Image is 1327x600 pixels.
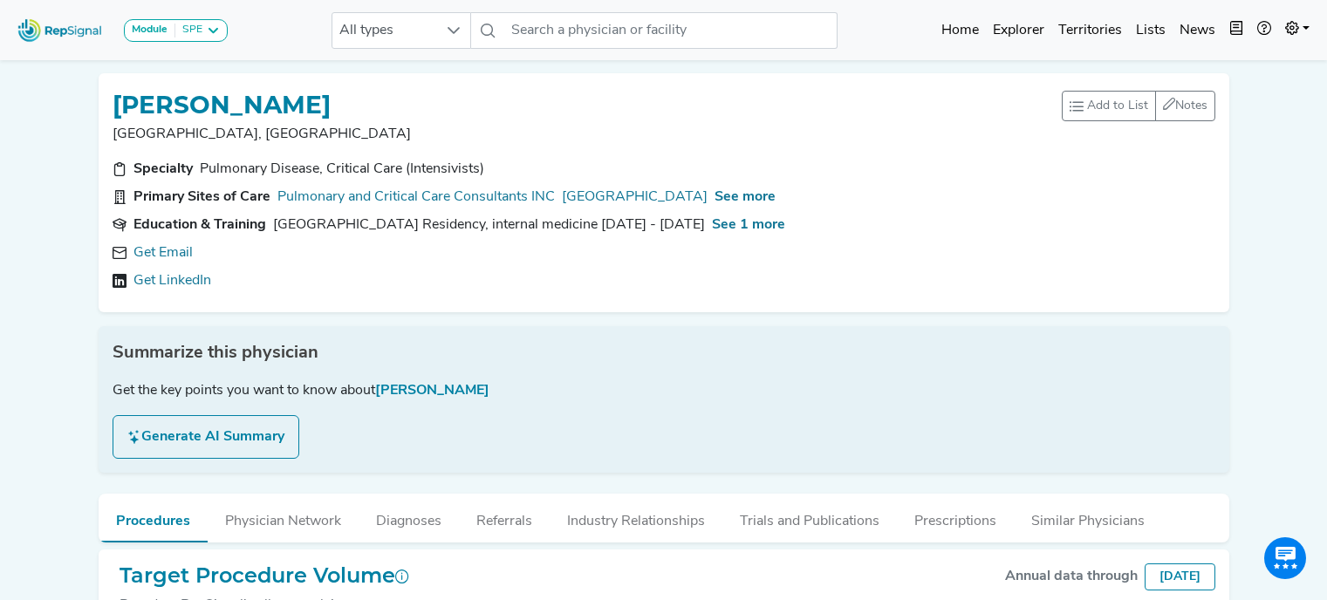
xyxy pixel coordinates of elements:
button: Add to List [1062,91,1156,121]
div: Primary Sites of Care [133,187,270,208]
span: Summarize this physician [113,340,318,366]
button: Procedures [99,494,208,542]
div: [DATE] [1145,563,1215,590]
a: Lists [1129,13,1173,48]
button: Physician Network [208,494,359,541]
button: Intel Book [1222,13,1250,48]
button: Industry Relationships [550,494,722,541]
button: Diagnoses [359,494,459,541]
button: Referrals [459,494,550,541]
input: Search a physician or facility [504,12,838,49]
div: SPE [175,24,202,37]
div: Pulmonary Disease, Critical Care (Intensivists) [200,159,484,180]
button: Trials and Publications [722,494,897,541]
span: See more [715,190,776,204]
button: Notes [1155,91,1215,121]
div: Annual data through [1005,566,1138,587]
button: Generate AI Summary [113,415,299,459]
h2: Target Procedure Volume [120,563,409,589]
div: Specialty [133,159,193,180]
div: Vanderbilt University Medical Center Residency, internal medicine 2005 - 2009 [273,215,705,235]
span: Notes [1175,99,1207,112]
span: See 1 more [712,218,785,232]
a: Pulmonary and Critical Care Consultants INC [277,187,555,208]
span: [PERSON_NAME] [375,384,489,398]
a: [GEOGRAPHIC_DATA] [562,187,708,208]
p: [GEOGRAPHIC_DATA], [GEOGRAPHIC_DATA] [113,124,1062,145]
div: Education & Training [133,215,266,235]
a: News [1173,13,1222,48]
a: Territories [1051,13,1129,48]
span: Add to List [1087,97,1148,115]
button: ModuleSPE [124,19,228,42]
div: toolbar [1062,91,1215,121]
a: Get LinkedIn [133,270,211,291]
h1: [PERSON_NAME] [113,91,331,120]
a: Home [934,13,986,48]
span: All types [332,13,437,48]
a: Get Email [133,242,193,263]
strong: Module [132,24,168,35]
a: Explorer [986,13,1051,48]
div: Get the key points you want to know about [113,380,1215,401]
button: Similar Physicians [1014,494,1162,541]
button: Prescriptions [897,494,1014,541]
